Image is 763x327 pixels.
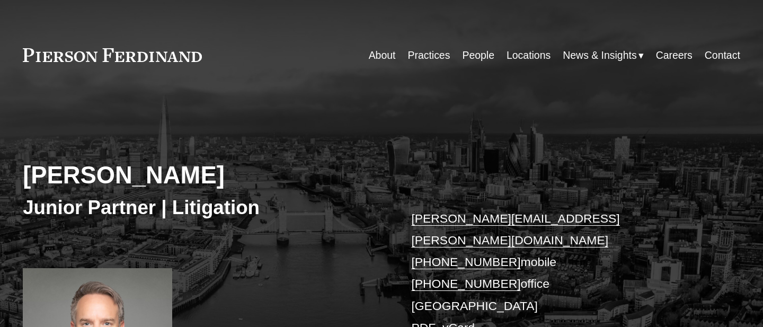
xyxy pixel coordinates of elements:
a: [PHONE_NUMBER] [411,277,520,290]
a: People [462,45,494,66]
h2: [PERSON_NAME] [23,161,381,190]
a: Contact [705,45,740,66]
a: Locations [507,45,551,66]
a: [PHONE_NUMBER] [411,255,520,269]
span: News & Insights [563,46,636,65]
a: folder dropdown [563,45,643,66]
a: About [369,45,396,66]
a: [PERSON_NAME][EMAIL_ADDRESS][PERSON_NAME][DOMAIN_NAME] [411,211,619,247]
a: Careers [656,45,693,66]
h3: Junior Partner | Litigation [23,196,381,219]
a: Practices [407,45,450,66]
